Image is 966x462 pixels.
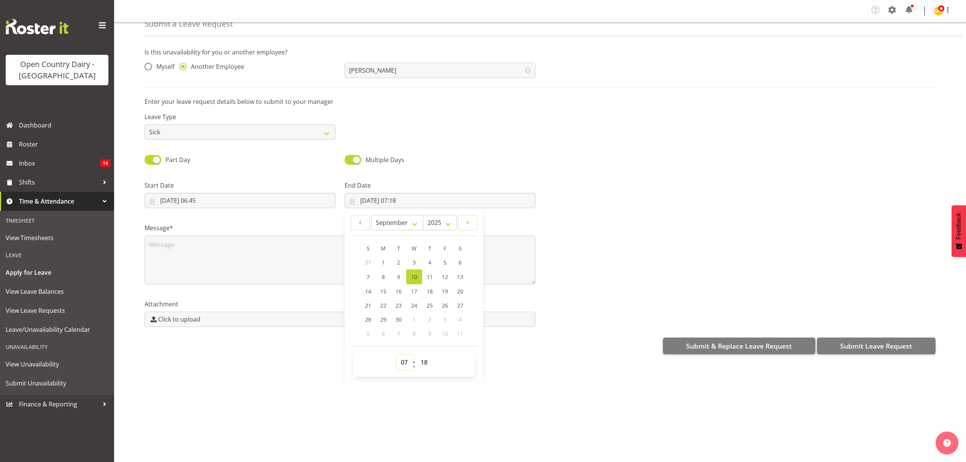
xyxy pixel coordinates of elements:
[380,316,386,323] span: 29
[2,339,112,355] div: Unavailability
[382,259,385,266] span: 1
[437,298,453,312] a: 26
[361,298,376,312] a: 21
[365,302,371,309] span: 21
[406,298,422,312] a: 24
[412,245,416,252] span: W
[345,193,535,208] input: Click to select...
[365,316,371,323] span: 28
[376,284,391,298] a: 15
[6,232,108,244] span: View Timesheets
[396,302,402,309] span: 23
[6,286,108,297] span: View Leave Balances
[457,330,463,337] span: 11
[100,159,110,167] span: 14
[453,269,468,284] a: 13
[6,324,108,335] span: Leave/Unavailability Calendar
[391,255,406,269] a: 2
[19,177,99,188] span: Shifts
[365,156,404,164] span: Multiple Days
[367,245,370,252] span: S
[934,6,943,16] img: milk-reception-awarua7542.jpg
[453,298,468,312] a: 27
[459,245,462,252] span: S
[145,19,233,28] h4: Submit a Leave Request
[422,269,437,284] a: 11
[406,269,422,284] a: 10
[428,259,431,266] span: 4
[6,305,108,316] span: View Leave Requests
[443,316,446,323] span: 3
[145,300,535,309] label: Attachment
[457,288,463,295] span: 20
[382,330,385,337] span: 6
[145,223,535,233] label: Message*
[817,338,936,354] button: Submit Leave Request
[2,213,112,228] div: Timesheet
[365,259,371,266] span: 31
[397,245,400,252] span: T
[442,302,448,309] span: 26
[663,338,815,354] button: Submit & Replace Leave Request
[840,341,912,351] span: Submit Leave Request
[443,259,446,266] span: 5
[457,302,463,309] span: 27
[428,330,431,337] span: 9
[413,355,415,374] span: :
[6,358,108,370] span: View Unavailability
[382,273,385,280] span: 8
[2,355,112,374] a: View Unavailability
[453,284,468,298] a: 20
[361,269,376,284] a: 7
[411,273,417,280] span: 10
[367,273,370,280] span: 7
[391,298,406,312] a: 23
[391,284,406,298] a: 16
[422,255,437,269] a: 4
[443,245,446,252] span: F
[397,330,400,337] span: 7
[428,245,431,252] span: T
[422,284,437,298] a: 18
[453,255,468,269] a: 6
[158,315,200,324] span: Click to upload
[428,316,431,323] span: 2
[145,181,335,190] label: Start Date
[19,196,99,207] span: Time & Attendance
[361,284,376,298] a: 14
[459,316,462,323] span: 4
[952,205,966,257] button: Feedback - Show survey
[365,288,371,295] span: 14
[427,288,433,295] span: 18
[413,259,416,266] span: 3
[367,330,370,337] span: 5
[442,273,448,280] span: 12
[13,59,101,81] div: Open Country Dairy - [GEOGRAPHIC_DATA]
[2,228,112,247] a: View Timesheets
[345,63,535,78] input: Select Employee
[413,330,416,337] span: 8
[457,273,463,280] span: 13
[413,316,416,323] span: 1
[427,302,433,309] span: 25
[397,273,400,280] span: 9
[2,301,112,320] a: View Leave Requests
[6,19,68,34] img: Rosterit website logo
[2,247,112,263] div: Leave
[442,288,448,295] span: 19
[397,259,400,266] span: 2
[187,63,244,70] span: Another Employee
[19,158,100,169] span: Inbox
[2,263,112,282] a: Apply for Leave
[376,255,391,269] a: 1
[152,63,175,70] span: Myself
[361,312,376,327] a: 28
[406,255,422,269] a: 3
[345,181,535,190] label: End Date
[406,284,422,298] a: 17
[376,312,391,327] a: 29
[437,284,453,298] a: 19
[381,245,386,252] span: M
[686,341,792,351] span: Submit & Replace Leave Request
[19,139,110,150] span: Roster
